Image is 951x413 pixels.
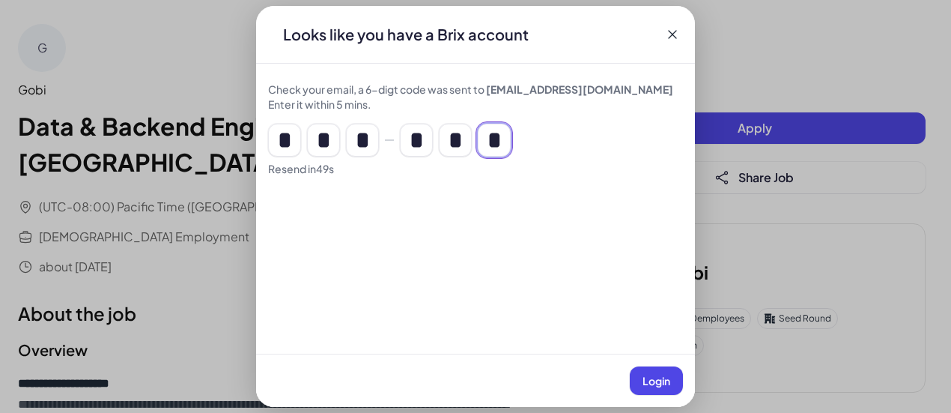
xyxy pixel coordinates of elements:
[271,24,541,45] div: Looks like you have a Brix account
[268,82,683,112] div: Check your email, a 6-digt code was sent to Enter it within 5 mins.
[630,367,683,395] button: Login
[642,374,670,388] span: Login
[268,161,683,176] div: Resend in 49 s
[486,82,673,96] span: [EMAIL_ADDRESS][DOMAIN_NAME]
